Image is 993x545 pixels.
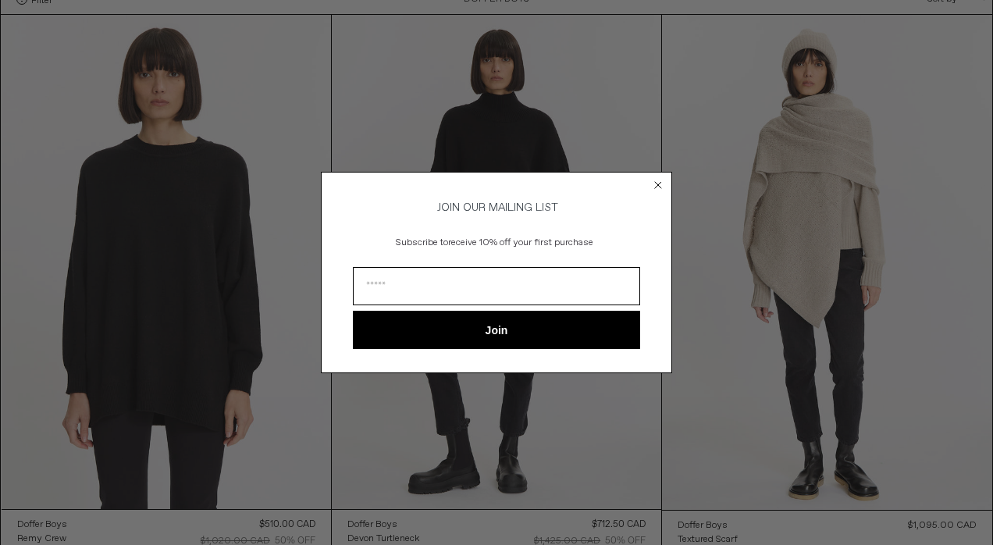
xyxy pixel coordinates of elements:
span: Subscribe to [396,237,448,249]
span: JOIN OUR MAILING LIST [435,201,558,215]
button: Join [353,311,640,349]
button: Close dialog [650,177,666,193]
span: receive 10% off your first purchase [448,237,593,249]
input: Email [353,267,640,305]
